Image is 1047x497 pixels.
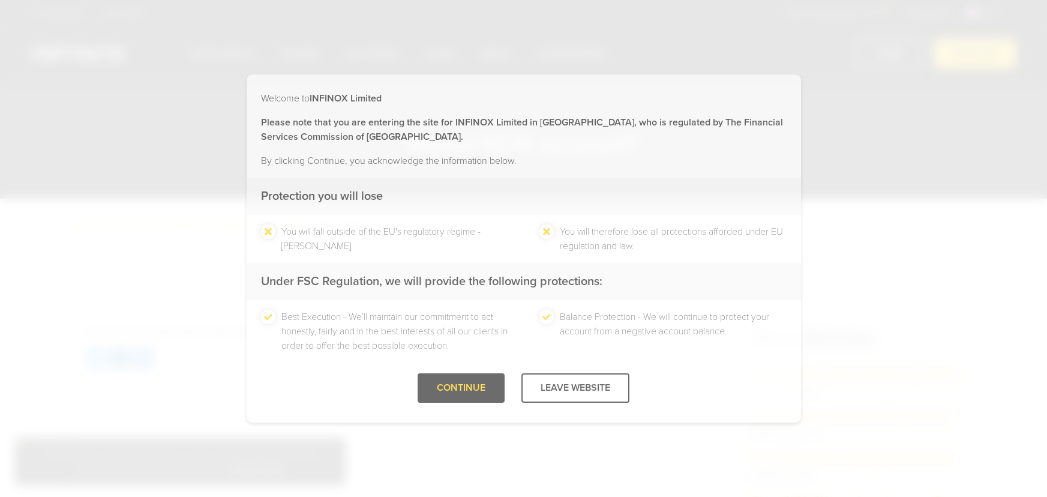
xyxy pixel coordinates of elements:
li: You will fall outside of the EU's regulatory regime - [PERSON_NAME]. [281,224,508,253]
div: LEAVE WEBSITE [521,373,629,403]
li: Best Execution - We’ll maintain our commitment to act honestly, fairly and in the best interests ... [281,310,508,353]
p: Welcome to [261,91,787,106]
strong: Under FSC Regulation, we will provide the following protections: [261,274,602,289]
strong: INFINOX Limited [310,92,382,104]
p: By clicking Continue, you acknowledge the information below. [261,154,787,168]
div: CONTINUE [418,373,505,403]
li: You will therefore lose all protections afforded under EU regulation and law. [560,224,787,253]
strong: Protection you will lose [261,189,383,203]
strong: Please note that you are entering the site for INFINOX Limited in [GEOGRAPHIC_DATA], who is regul... [261,116,783,143]
li: Balance Protection - We will continue to protect your account from a negative account balance. [560,310,787,353]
